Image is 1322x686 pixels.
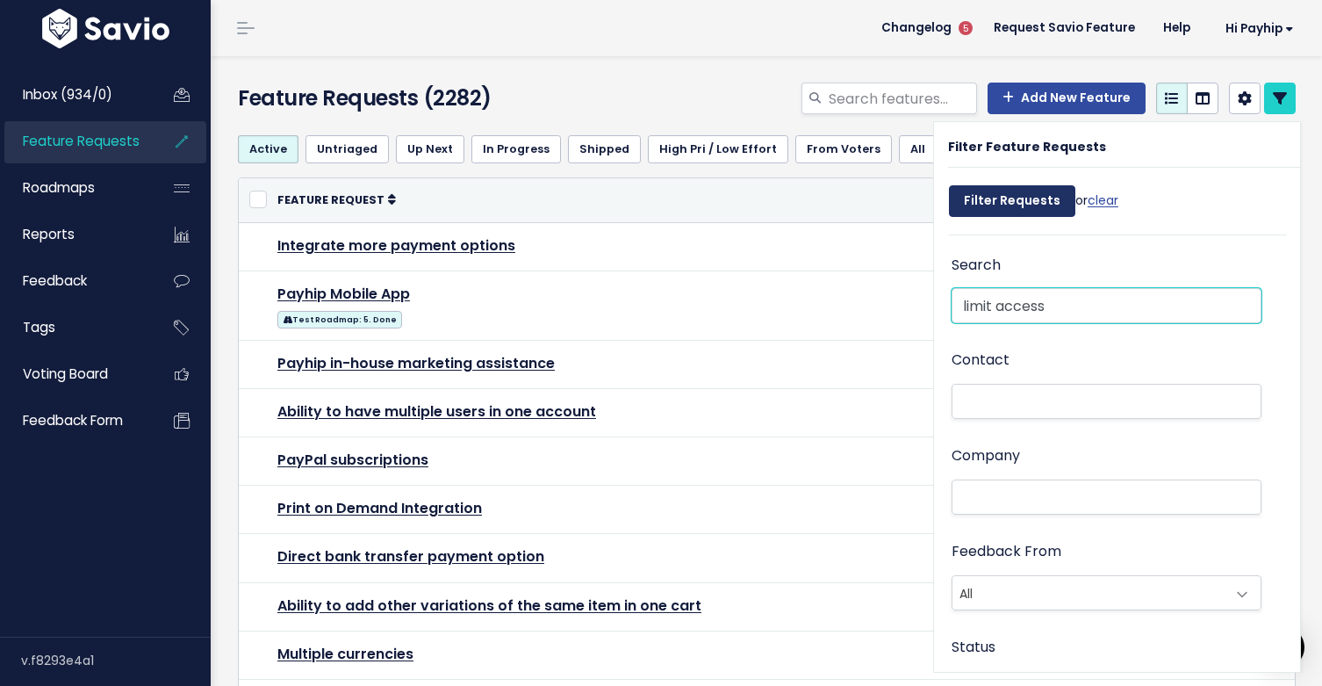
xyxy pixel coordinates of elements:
[4,401,146,441] a: Feedback form
[909,631,1024,679] td: 98
[795,135,892,163] a: From Voters
[277,450,428,470] a: PayPal subscriptions
[568,135,641,163] a: Shipped
[23,365,108,383] span: Voting Board
[952,576,1225,610] span: All
[4,121,146,162] a: Feature Requests
[648,135,788,163] a: High Pri / Low Effort
[1204,15,1308,42] a: Hi Payhip
[988,83,1146,114] a: Add New Feature
[909,582,1024,631] td: 100
[1225,22,1294,35] span: Hi Payhip
[952,253,1001,278] label: Search
[277,353,555,373] a: Payhip in-house marketing assistance
[238,83,573,114] h4: Feature Requests (2282)
[952,348,1009,373] label: Contact
[23,225,75,243] span: Reports
[952,539,1061,565] label: Feedback From
[1149,15,1204,41] a: Help
[980,15,1149,41] a: Request Savio Feature
[952,288,1261,323] input: Search Features
[909,534,1024,582] td: 105
[909,340,1024,388] td: 154
[949,185,1075,217] input: Filter Requests
[238,135,1296,163] ul: Filter feature requests
[909,388,1024,437] td: 130
[277,284,410,304] a: Payhip Mobile App
[277,191,396,208] a: Feature Request
[1088,191,1118,209] a: clear
[277,311,402,329] span: Test Roadmap: 5. Done
[305,135,389,163] a: Untriaged
[952,444,1020,469] label: Company
[909,271,1024,340] td: 169
[949,177,1118,235] div: or
[23,178,95,197] span: Roadmaps
[4,75,146,115] a: Inbox (934/0)
[277,307,402,329] a: Test Roadmap: 5. Done
[909,437,1024,486] td: 129
[277,498,482,518] a: Print on Demand Integration
[471,135,561,163] a: In Progress
[899,135,937,163] a: All
[948,138,1106,155] strong: Filter Feature Requests
[909,222,1024,271] td: 500
[881,22,952,34] span: Changelog
[396,135,464,163] a: Up Next
[277,546,544,567] a: Direct bank transfer payment option
[277,401,596,422] a: Ability to have multiple users in one account
[952,635,995,661] label: Status
[23,318,55,336] span: Tags
[277,596,701,616] a: Ability to add other variations of the same item in one cart
[23,271,87,290] span: Feedback
[238,135,298,163] a: Active
[21,638,211,683] div: v.f8293e4a1
[38,9,174,48] img: logo-white.9d6f32f41409.svg
[4,168,146,208] a: Roadmaps
[277,192,384,207] span: Feature Request
[4,307,146,348] a: Tags
[23,132,140,150] span: Feature Requests
[4,354,146,394] a: Voting Board
[909,486,1024,534] td: 123
[4,214,146,255] a: Reports
[4,261,146,301] a: Feedback
[959,21,973,35] span: 5
[277,644,413,664] a: Multiple currencies
[277,235,515,256] a: Integrate more payment options
[23,411,123,430] span: Feedback form
[952,575,1261,610] span: All
[827,83,977,114] input: Search features...
[23,85,112,104] span: Inbox (934/0)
